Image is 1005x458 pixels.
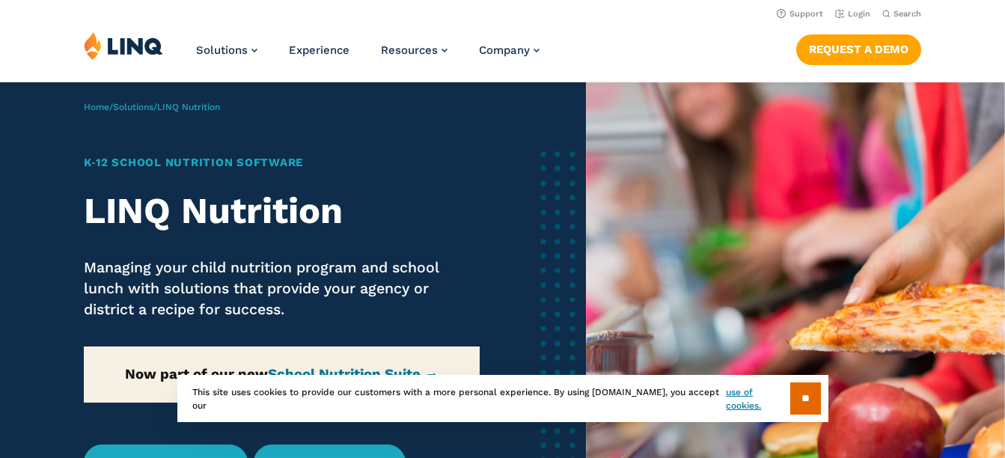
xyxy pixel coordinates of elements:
strong: Now part of our new [125,366,439,382]
a: Solutions [113,102,153,112]
span: Resources [381,43,438,57]
span: Solutions [196,43,248,57]
span: Company [479,43,530,57]
span: LINQ Nutrition [157,102,220,112]
a: use of cookies. [726,385,789,412]
div: This site uses cookies to provide our customers with a more personal experience. By using [DOMAIN... [177,375,828,422]
a: Login [835,9,870,19]
p: Managing your child nutrition program and school lunch with solutions that provide your agency or... [84,257,480,320]
img: LINQ | K‑12 Software [84,31,163,60]
h1: K‑12 School Nutrition Software [84,154,480,171]
a: Experience [289,43,349,57]
span: / / [84,102,220,112]
nav: Primary Navigation [196,31,540,81]
a: School Nutrition Suite → [268,366,439,382]
strong: LINQ Nutrition [84,189,343,232]
button: Open Search Bar [882,8,921,19]
a: Support [777,9,823,19]
span: Search [893,9,921,19]
a: Home [84,102,109,112]
a: Resources [381,43,447,57]
a: Request a Demo [796,34,921,64]
a: Company [479,43,540,57]
nav: Button Navigation [796,31,921,64]
a: Solutions [196,43,257,57]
